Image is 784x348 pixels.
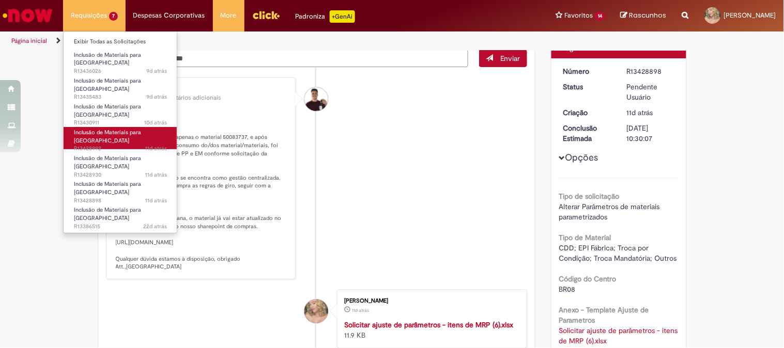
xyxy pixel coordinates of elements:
span: Favoritos [564,10,593,21]
span: BR08 [559,284,576,294]
span: R13435483 [74,93,167,101]
ul: Requisições [63,31,177,233]
time: 19/08/2025 14:48:35 [145,145,167,152]
time: 19/08/2025 14:30:01 [627,108,653,117]
span: Alterar Parâmetros de materiais parametrizados [559,202,662,222]
img: ServiceNow [1,5,54,26]
span: R13428930 [74,171,167,179]
span: 10d atrás [144,119,167,126]
span: R13428992 [74,145,167,153]
time: 21/08/2025 10:49:33 [146,93,167,101]
span: Enviar [500,54,520,63]
div: [PERSON_NAME] [344,298,516,304]
div: Pendente Usuário [627,82,675,102]
span: CDD; EPI Fábrica; Troca por Condição; Troca Mandatória; Outros [559,243,677,263]
span: 9d atrás [146,93,167,101]
a: Aberto R13428930 : Inclusão de Materiais para Estoques [64,153,177,175]
b: Anexo - Template Ajuste de Parametros [559,305,649,325]
textarea: Digite sua mensagem aqui... [106,50,469,67]
div: R13428898 [627,66,675,76]
span: R13430911 [74,119,167,127]
span: 7 [109,12,118,21]
a: Aberto R13430911 : Inclusão de Materiais para Estoques [64,101,177,123]
a: Aberto R13436026 : Inclusão de Materiais para Estoques [64,50,177,72]
span: Inclusão de Materiais para [GEOGRAPHIC_DATA] [74,206,141,222]
span: Rascunhos [629,10,667,20]
time: 19/08/2025 14:29:58 [352,307,369,313]
time: 19/08/2025 14:30:04 [145,197,167,204]
time: 21/08/2025 12:21:38 [146,67,167,75]
p: +GenAi [330,10,355,23]
dt: Status [556,82,619,92]
a: Aberto R13435483 : Inclusão de Materiais para Estoques [64,75,177,98]
a: Aberto R13428898 : Inclusão de Materiais para Estoques [64,179,177,201]
b: Código do Centro [559,274,617,283]
div: 11.9 KB [344,320,516,340]
span: 14 [595,12,605,21]
span: 11d atrás [352,307,369,313]
a: Rascunhos [621,11,667,21]
span: R13386515 [74,223,167,231]
span: 11d atrás [145,197,167,204]
span: R13436026 [74,67,167,75]
div: Padroniza [296,10,355,23]
div: 19/08/2025 14:30:01 [627,107,675,118]
time: 20/08/2025 08:51:15 [144,119,167,126]
span: 11d atrás [145,145,167,152]
span: 9d atrás [146,67,167,75]
span: R13428898 [74,197,167,205]
div: Anny Karoline de Carvalho Martins [304,299,328,323]
span: 11d atrás [145,171,167,179]
span: 11d atrás [627,108,653,117]
div: Diego Henrique Da Silva [304,87,328,111]
span: More [221,10,237,21]
time: 19/08/2025 14:35:44 [145,171,167,179]
span: Inclusão de Materiais para [GEOGRAPHIC_DATA] [74,129,141,145]
span: Despesas Corporativas [133,10,205,21]
p: Olá Tudo bem? Apenas foi encontrado apenas o material 50083737, e após avaliação e análises de co... [116,109,288,271]
span: Inclusão de Materiais para [GEOGRAPHIC_DATA] [74,154,141,170]
a: Página inicial [11,37,47,45]
span: [PERSON_NAME] [724,11,776,20]
div: Diego [116,86,288,92]
a: Exibir Todas as Solicitações [64,36,177,48]
span: 22d atrás [143,223,167,230]
a: Aberto R13386515 : Inclusão de Materiais para Estoques [64,204,177,227]
b: Tipo de solicitação [559,192,620,201]
img: click_logo_yellow_360x200.png [252,7,280,23]
ul: Trilhas de página [8,31,515,51]
a: Solicitar ajuste de parâmetros - itens de MRP (6).xlsx [344,320,513,329]
small: Comentários adicionais [156,93,222,102]
dt: Conclusão Estimada [556,123,619,144]
div: [DATE] 10:30:07 [627,123,675,144]
span: Inclusão de Materiais para [GEOGRAPHIC_DATA] [74,103,141,119]
span: Inclusão de Materiais para [GEOGRAPHIC_DATA] [74,51,141,67]
time: 08/08/2025 20:39:56 [143,223,167,230]
span: Inclusão de Materiais para [GEOGRAPHIC_DATA] [74,77,141,93]
dt: Criação [556,107,619,118]
span: Requisições [71,10,107,21]
dt: Número [556,66,619,76]
b: Tipo de Material [559,233,611,242]
a: Download de Solicitar ajuste de parâmetros - itens de MRP (6).xlsx [559,326,680,345]
span: Inclusão de Materiais para [GEOGRAPHIC_DATA] [74,180,141,196]
button: Enviar [479,50,527,67]
a: Aberto R13428992 : Inclusão de Materiais para Estoques [64,127,177,149]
